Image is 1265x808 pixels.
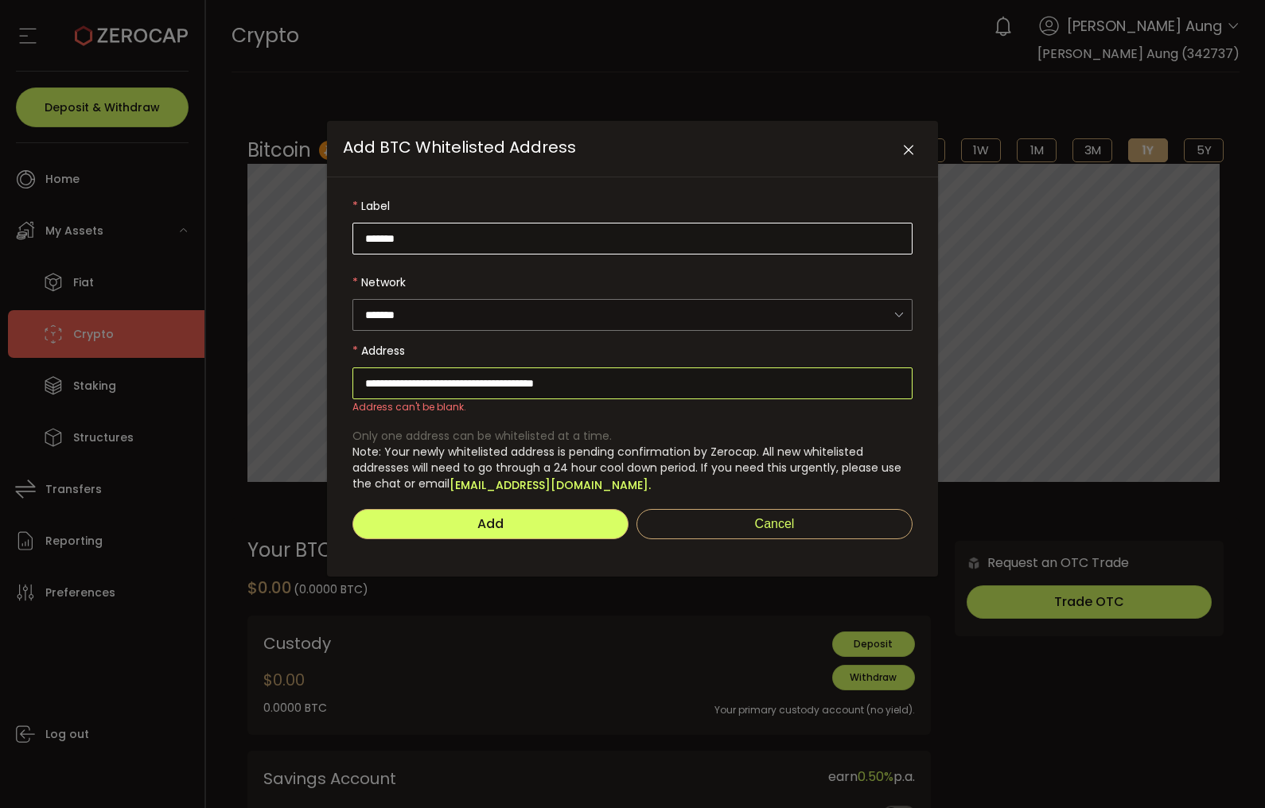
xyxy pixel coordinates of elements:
[450,477,651,493] a: [EMAIL_ADDRESS][DOMAIN_NAME].
[755,517,795,530] span: Cancel
[352,266,913,298] label: Network
[636,509,913,539] button: Cancel
[1080,636,1265,808] iframe: Chat Widget
[352,428,612,444] span: Only one address can be whitelisted at a time.
[343,136,576,158] span: Add BTC Whitelisted Address
[894,137,922,165] button: Close
[352,444,901,491] span: Note: Your newly whitelisted address is pending confirmation by Zerocap. All new whitelisted addr...
[352,190,913,222] label: Label
[327,121,938,576] div: Add BTC Whitelisted Address
[352,509,629,539] button: Add
[352,399,913,412] div: Address can't be blank.
[352,335,913,367] label: Address
[477,515,504,533] span: Add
